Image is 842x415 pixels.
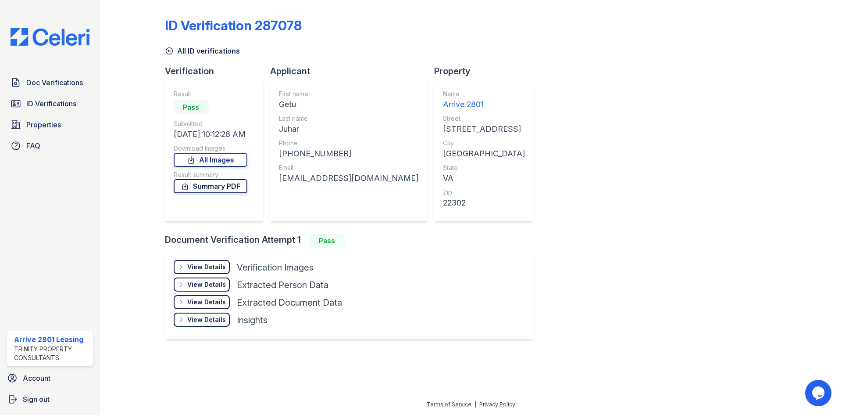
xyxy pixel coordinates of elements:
div: Arrive 2801 Leasing [14,334,89,345]
div: Arrive 2801 [443,98,525,111]
a: FAQ [7,137,93,155]
div: Insights [237,314,268,326]
iframe: chat widget [805,380,833,406]
div: Email [279,163,418,172]
div: [PHONE_NUMBER] [279,148,418,160]
div: View Details [187,263,226,271]
div: [STREET_ADDRESS] [443,123,525,135]
div: Verification Images [237,261,314,274]
a: Doc Verifications [7,74,93,91]
div: 22302 [443,197,525,209]
div: Submitted [174,119,247,128]
div: State [443,163,525,172]
div: [EMAIL_ADDRESS][DOMAIN_NAME] [279,172,418,184]
div: Last name [279,114,418,123]
a: Properties [7,116,93,134]
a: Summary PDF [174,179,247,193]
div: Extracted Document Data [237,296,342,309]
div: City [443,139,525,148]
span: Doc Verifications [26,77,83,88]
div: Result [174,90,247,98]
a: Sign out [4,390,96,408]
span: Sign out [23,394,50,404]
div: Trinity Property Consultants [14,345,89,362]
span: Properties [26,119,61,130]
div: Property [434,65,541,77]
div: Name [443,90,525,98]
a: Privacy Policy [479,401,515,408]
div: VA [443,172,525,184]
div: Pass [174,100,209,114]
span: FAQ [26,141,40,151]
div: View Details [187,280,226,289]
div: Extracted Person Data [237,279,328,291]
div: Pass [310,234,345,248]
div: Street [443,114,525,123]
a: All Images [174,153,247,167]
div: [DATE] 10:12:28 AM [174,128,247,141]
div: Verification [165,65,270,77]
a: Terms of Service [427,401,471,408]
div: View Details [187,298,226,307]
div: Download Images [174,144,247,153]
img: CE_Logo_Blue-a8612792a0a2168367f1c8372b55b34899dd931a85d93a1a3d3e32e68fde9ad4.png [4,28,96,46]
span: Account [23,373,50,383]
div: Phone [279,139,418,148]
a: All ID verifications [165,46,240,56]
div: Applicant [270,65,434,77]
div: [GEOGRAPHIC_DATA] [443,148,525,160]
div: Document Verification Attempt 1 [165,234,541,248]
div: Result summary [174,170,247,179]
div: First name [279,90,418,98]
div: Zip [443,188,525,197]
div: Getu [279,98,418,111]
div: ID Verification 287078 [165,18,302,33]
div: View Details [187,315,226,324]
div: | [475,401,476,408]
span: ID Verifications [26,98,76,109]
a: Account [4,369,96,387]
a: ID Verifications [7,95,93,112]
div: Juhar [279,123,418,135]
a: Name Arrive 2801 [443,90,525,111]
